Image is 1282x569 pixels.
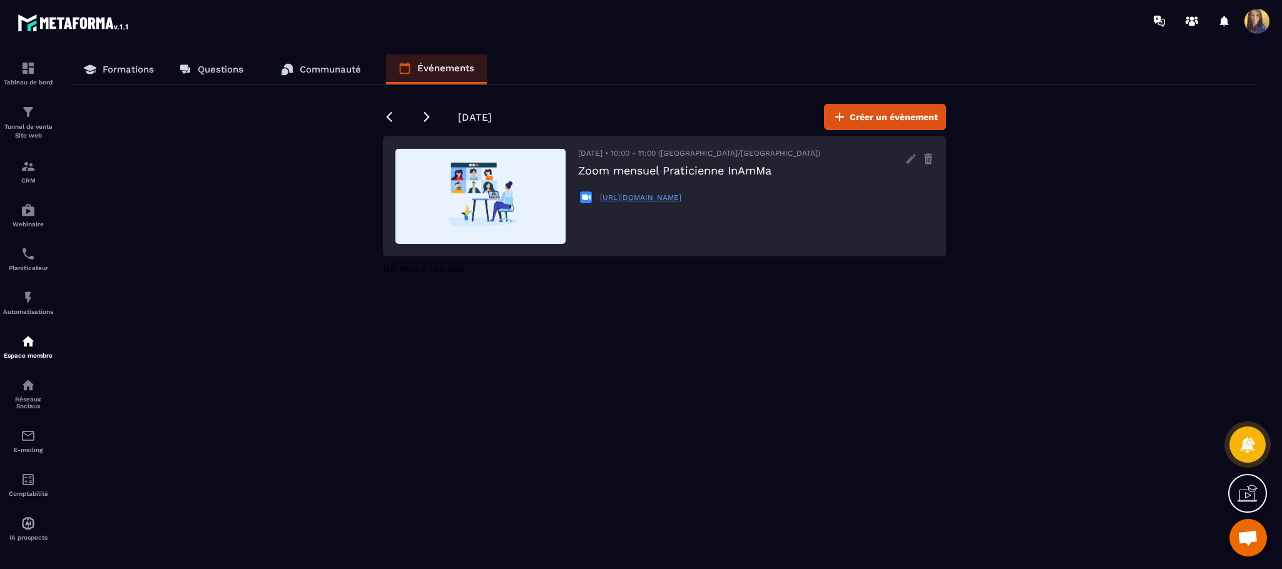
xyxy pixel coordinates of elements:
p: Automatisations [3,308,53,315]
a: schedulerschedulerPlanificateur [3,237,53,281]
p: Comptabilité [3,490,53,497]
img: email [21,428,36,443]
span: Créer un évènement [850,111,938,123]
img: automations [21,516,36,531]
img: automations [21,290,36,305]
a: emailemailE-mailing [3,419,53,463]
p: IA prospects [3,534,53,541]
span: [DATE] [458,111,492,123]
a: Communauté [268,54,374,84]
p: Planificateur [3,264,53,271]
a: accountantaccountantComptabilité [3,463,53,506]
img: social-network [21,378,36,393]
a: social-networksocial-networkRéseaux Sociaux [3,368,53,419]
h3: Zoom mensuel Praticienne InAmMa [578,164,820,177]
p: Réseaux Sociaux [3,396,53,410]
a: Formations [71,54,166,84]
img: automations [21,203,36,218]
img: default event img [395,149,566,244]
img: automations [21,334,36,349]
span: No more results! [383,263,465,274]
a: automationsautomationsWebinaire [3,193,53,237]
p: Espace membre [3,352,53,359]
a: [URL][DOMAIN_NAME] [600,193,681,202]
p: E-mailing [3,446,53,453]
a: Questions [166,54,256,84]
img: formation [21,104,36,119]
a: Événements [386,54,487,84]
p: CRM [3,177,53,184]
p: Événements [417,63,474,74]
a: formationformationTableau de bord [3,51,53,95]
a: automationsautomationsEspace membre [3,325,53,368]
p: Communauté [300,64,361,75]
img: accountant [21,472,36,487]
img: formation [21,61,36,76]
button: Créer un évènement [824,104,946,130]
p: Questions [198,64,243,75]
img: formation [21,159,36,174]
p: Tableau de bord [3,79,53,86]
span: [DATE] • 10:00 - 11:00 ([GEOGRAPHIC_DATA]/[GEOGRAPHIC_DATA]) [578,149,820,158]
a: automationsautomationsAutomatisations [3,281,53,325]
img: logo [18,11,130,34]
p: Tunnel de vente Site web [3,123,53,140]
p: Webinaire [3,221,53,228]
p: Formations [103,64,154,75]
a: formationformationCRM [3,149,53,193]
a: formationformationTunnel de vente Site web [3,95,53,149]
a: Ouvrir le chat [1229,519,1267,556]
img: scheduler [21,246,36,261]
